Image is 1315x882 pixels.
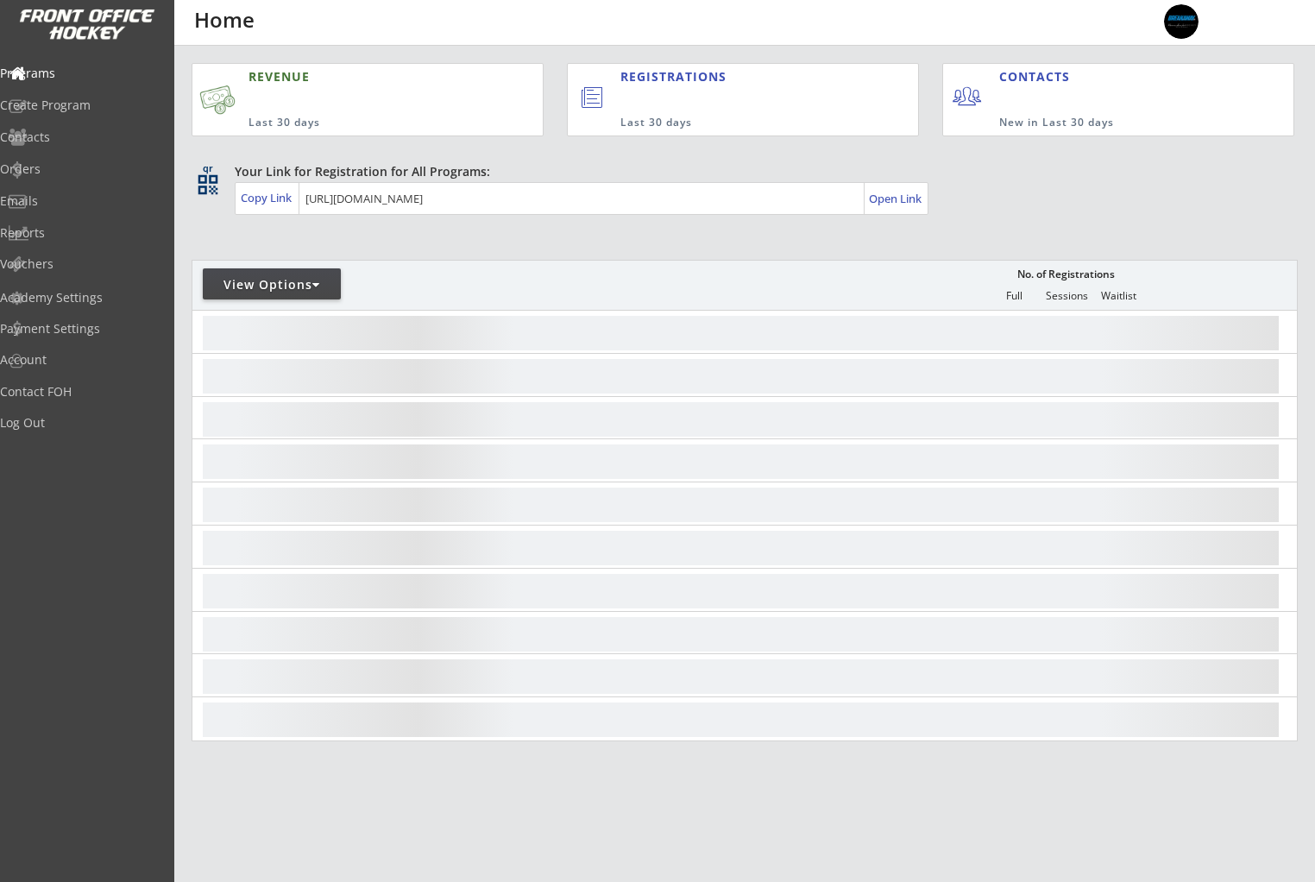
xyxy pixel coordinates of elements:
[249,68,460,85] div: REVENUE
[999,68,1078,85] div: CONTACTS
[1012,268,1119,280] div: No. of Registrations
[203,276,341,293] div: View Options
[249,116,460,130] div: Last 30 days
[869,186,923,211] a: Open Link
[999,116,1213,130] div: New in Last 30 days
[620,116,847,130] div: Last 30 days
[869,192,923,206] div: Open Link
[241,190,295,205] div: Copy Link
[1092,290,1144,302] div: Waitlist
[195,172,221,198] button: qr_code
[235,163,1244,180] div: Your Link for Registration for All Programs:
[1041,290,1092,302] div: Sessions
[197,163,217,174] div: qr
[988,290,1040,302] div: Full
[620,68,840,85] div: REGISTRATIONS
